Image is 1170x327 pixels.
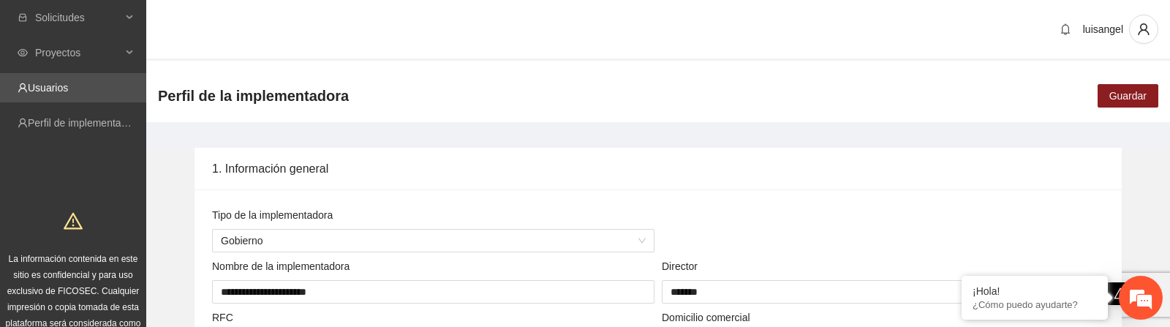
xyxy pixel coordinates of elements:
[158,84,349,108] span: Perfil de la implementadora
[212,309,233,326] label: RFC
[35,38,121,67] span: Proyectos
[7,193,279,244] textarea: Escriba su mensaje y pulse “Intro”
[76,75,246,94] div: Chatee con nosotros ahora
[212,258,350,274] label: Nombre de la implementadora
[662,258,698,274] label: Director
[662,309,750,326] label: Domicilio comercial
[1054,23,1076,35] span: bell
[212,148,1104,189] div: 1. Información general
[28,82,68,94] a: Usuarios
[28,117,142,129] a: Perfil de implementadora
[35,3,121,32] span: Solicitudes
[212,207,333,223] label: Tipo de la implementadora
[973,299,1097,310] p: ¿Cómo puedo ayudarte?
[1109,88,1147,104] span: Guardar
[1054,18,1077,41] button: bell
[1129,15,1158,44] button: user
[18,12,28,23] span: inbox
[221,230,646,252] span: Gobierno
[64,211,83,230] span: warning
[973,285,1097,297] div: ¡Hola!
[18,48,28,58] span: eye
[240,7,275,42] div: Minimizar ventana de chat en vivo
[85,92,202,240] span: Estamos en línea.
[1083,23,1123,35] span: luisangel
[1130,23,1158,36] span: user
[1098,84,1158,108] button: Guardar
